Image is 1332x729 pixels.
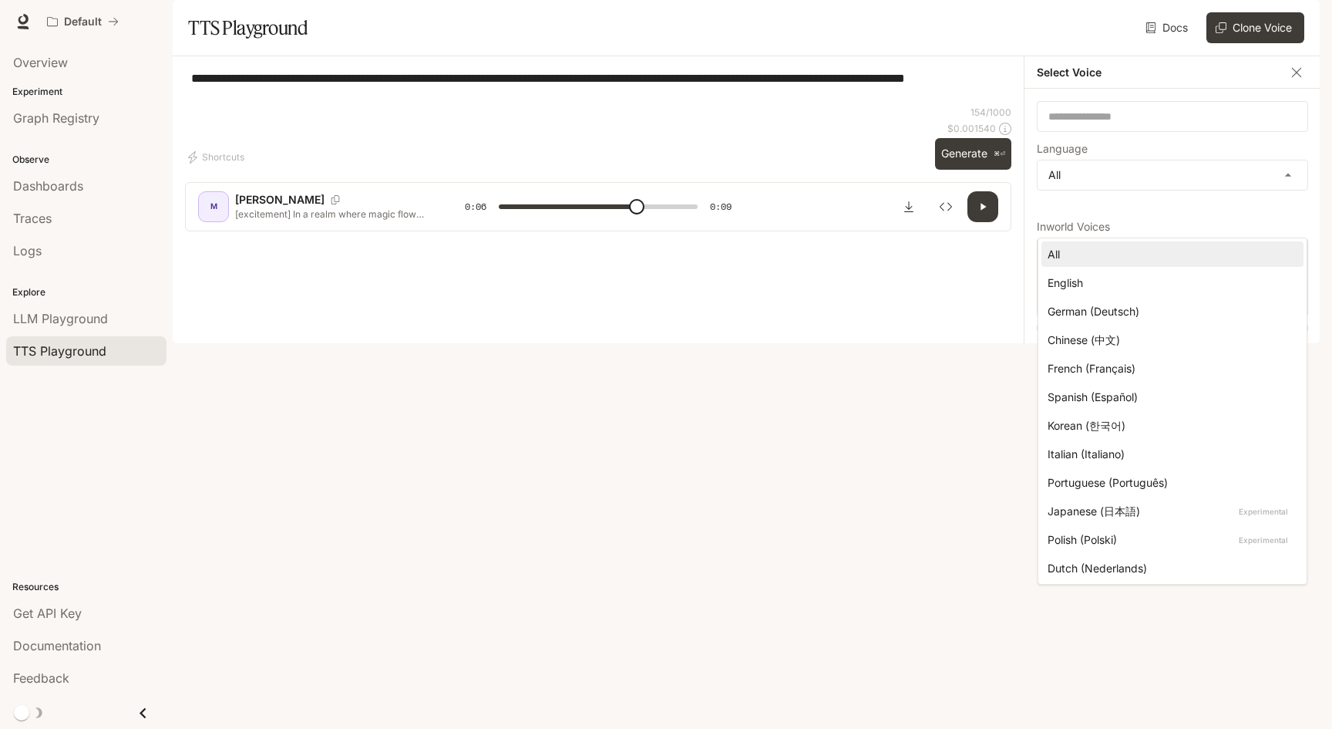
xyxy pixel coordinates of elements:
p: Experimental [1236,533,1291,547]
div: Italian (Italiano) [1048,446,1291,462]
div: Korean (한국어) [1048,417,1291,434]
div: Portuguese (Português) [1048,474,1291,491]
div: German (Deutsch) [1048,303,1291,319]
div: Spanish (Español) [1048,389,1291,405]
div: French (Français) [1048,360,1291,376]
div: Polish (Polski) [1048,532,1291,548]
div: Japanese (日本語) [1048,503,1291,519]
div: Dutch (Nederlands) [1048,560,1291,576]
div: Chinese (中文) [1048,332,1291,348]
p: Experimental [1236,505,1291,518]
div: All [1048,246,1291,262]
div: English [1048,275,1291,291]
